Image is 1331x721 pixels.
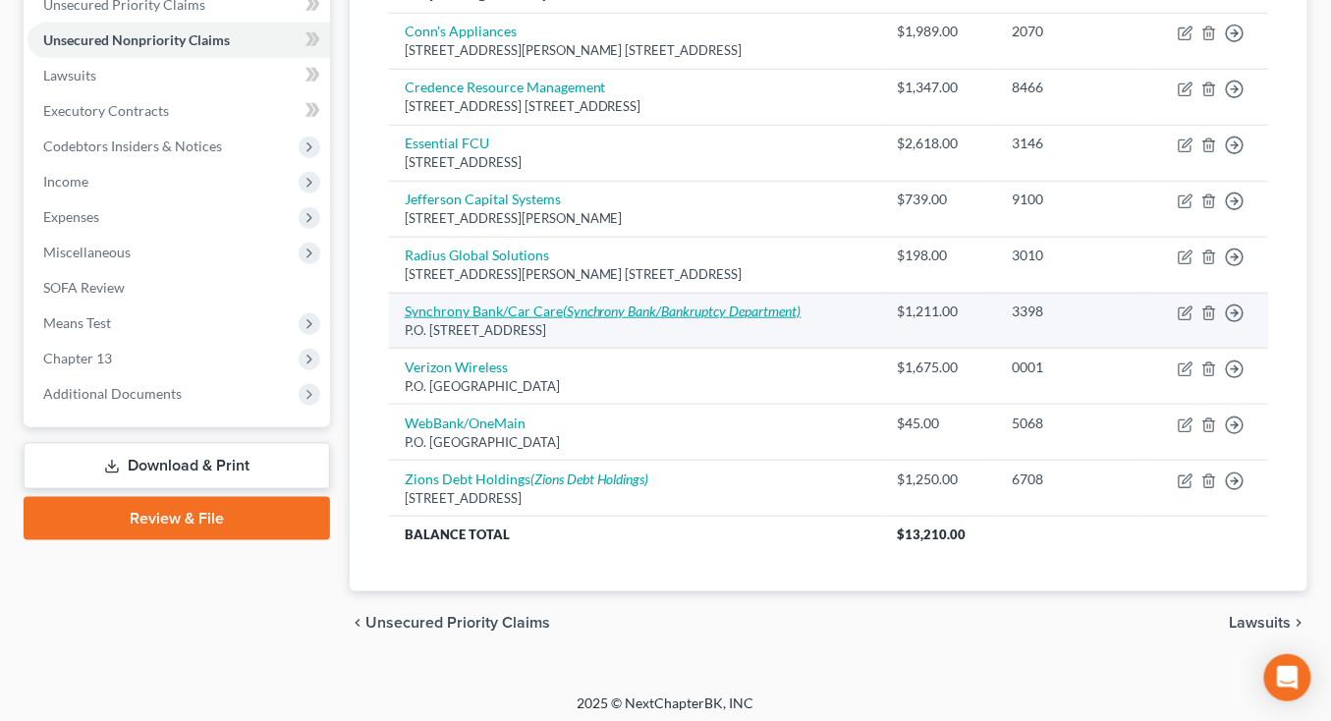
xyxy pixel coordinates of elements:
span: Income [43,173,88,190]
span: Unsecured Priority Claims [365,615,550,631]
div: 3146 [1013,134,1131,153]
button: Lawsuits chevron_right [1230,615,1307,631]
a: Lawsuits [28,58,330,93]
div: P.O. [GEOGRAPHIC_DATA] [405,377,866,396]
div: 5068 [1013,414,1131,433]
a: Review & File [24,497,330,540]
span: Codebtors Insiders & Notices [43,138,222,154]
a: Zions Debt Holdings(Zions Debt Holdings) [405,471,649,487]
span: SOFA Review [43,279,125,296]
a: Executory Contracts [28,93,330,129]
div: [STREET_ADDRESS][PERSON_NAME] [STREET_ADDRESS] [405,41,866,60]
div: Open Intercom Messenger [1264,654,1311,701]
div: 2070 [1013,22,1131,41]
a: Radius Global Solutions [405,247,549,263]
th: Balance Total [389,517,882,552]
i: chevron_right [1292,615,1307,631]
div: [STREET_ADDRESS] [405,153,866,172]
button: chevron_left Unsecured Priority Claims [350,615,550,631]
i: (Synchrony Bank/Bankruptcy Department) [563,303,802,319]
div: 6708 [1013,470,1131,489]
span: Unsecured Nonpriority Claims [43,31,230,48]
div: $739.00 [897,190,980,209]
div: P.O. [STREET_ADDRESS] [405,321,866,340]
a: Jefferson Capital Systems [405,191,561,207]
a: SOFA Review [28,270,330,305]
div: [STREET_ADDRESS] [405,489,866,508]
div: $2,618.00 [897,134,980,153]
div: 3398 [1013,302,1131,321]
a: Conn's Appliances [405,23,517,39]
div: $1,675.00 [897,358,980,377]
div: 9100 [1013,190,1131,209]
a: Credence Resource Management [405,79,606,95]
div: 8466 [1013,78,1131,97]
a: Verizon Wireless [405,359,508,375]
span: Chapter 13 [43,350,112,366]
a: Unsecured Nonpriority Claims [28,23,330,58]
div: $198.00 [897,246,980,265]
a: Synchrony Bank/Car Care(Synchrony Bank/Bankruptcy Department) [405,303,802,319]
div: $45.00 [897,414,980,433]
span: Miscellaneous [43,244,131,260]
div: [STREET_ADDRESS][PERSON_NAME] [405,209,866,228]
span: Means Test [43,314,111,331]
div: $1,347.00 [897,78,980,97]
div: 0001 [1013,358,1131,377]
span: Expenses [43,208,99,225]
div: $1,211.00 [897,302,980,321]
span: Additional Documents [43,385,182,402]
a: Download & Print [24,443,330,489]
div: [STREET_ADDRESS] [STREET_ADDRESS] [405,97,866,116]
a: Essential FCU [405,135,489,151]
div: P.O. [GEOGRAPHIC_DATA] [405,433,866,452]
div: [STREET_ADDRESS][PERSON_NAME] [STREET_ADDRESS] [405,265,866,284]
span: Lawsuits [1230,615,1292,631]
span: Executory Contracts [43,102,169,119]
i: (Zions Debt Holdings) [530,471,649,487]
div: $1,250.00 [897,470,980,489]
i: chevron_left [350,615,365,631]
a: WebBank/OneMain [405,415,526,431]
span: Lawsuits [43,67,96,83]
div: $1,989.00 [897,22,980,41]
span: $13,210.00 [897,527,966,542]
div: 3010 [1013,246,1131,265]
